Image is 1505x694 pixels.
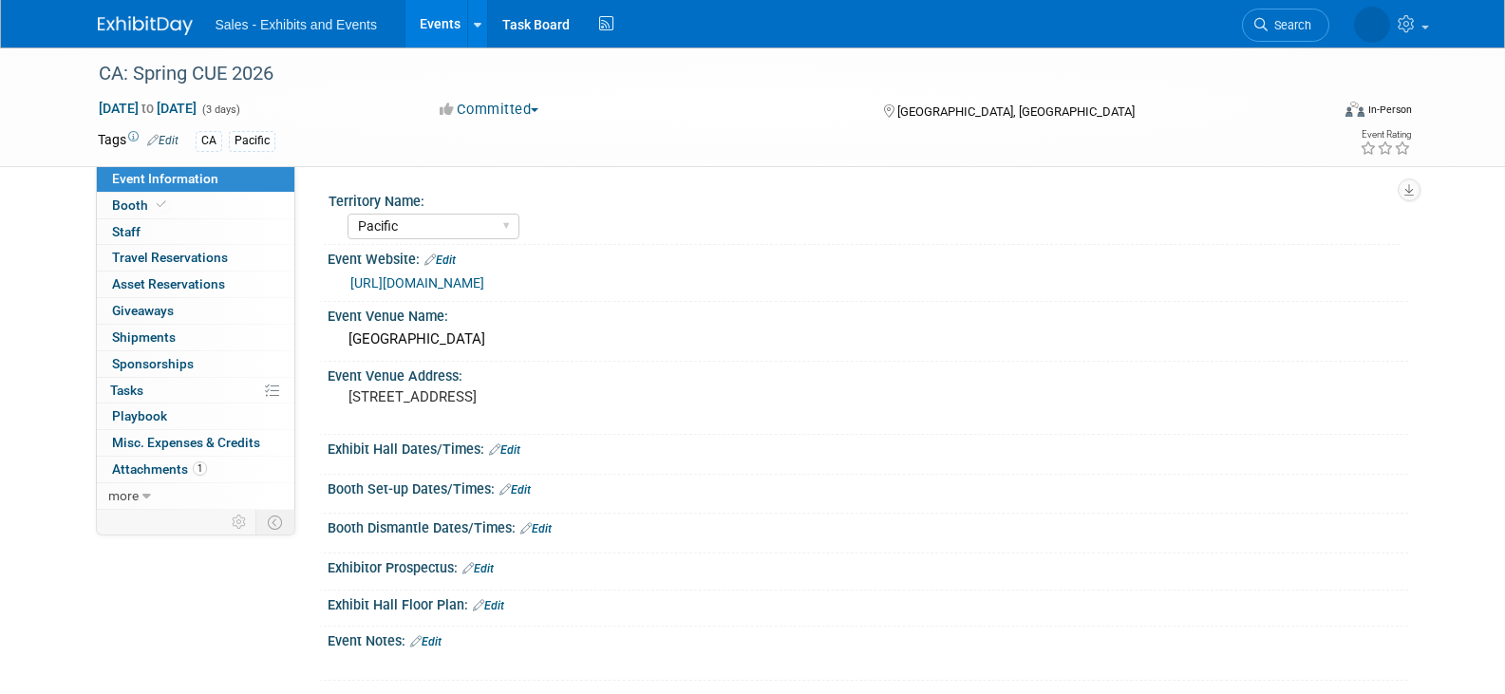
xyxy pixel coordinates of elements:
span: (3 days) [200,103,240,116]
span: Staff [112,224,141,239]
a: Shipments [97,325,294,350]
div: Territory Name: [329,187,1400,211]
a: Edit [424,253,456,267]
div: Event Format [1217,99,1413,127]
a: Tasks [97,378,294,403]
span: [GEOGRAPHIC_DATA], [GEOGRAPHIC_DATA] [897,104,1135,119]
span: Search [1268,18,1311,32]
span: Playbook [112,408,167,423]
div: Booth Dismantle Dates/Times: [328,514,1408,538]
td: Personalize Event Tab Strip [223,510,256,535]
div: Booth Set-up Dates/Times: [328,475,1408,499]
button: Committed [433,100,546,120]
a: Staff [97,219,294,245]
div: Event Website: [328,245,1408,270]
span: Misc. Expenses & Credits [112,435,260,450]
a: Search [1242,9,1329,42]
a: Giveaways [97,298,294,324]
a: Travel Reservations [97,245,294,271]
span: Sponsorships [112,356,194,371]
a: Event Information [97,166,294,192]
a: more [97,483,294,509]
span: Sales - Exhibits and Events [216,17,377,32]
span: Event Information [112,171,218,186]
div: Exhibit Hall Dates/Times: [328,435,1408,460]
div: Exhibitor Prospectus: [328,553,1408,578]
a: Asset Reservations [97,272,294,297]
a: Booth [97,193,294,218]
img: Format-Inperson.png [1345,102,1364,117]
span: Asset Reservations [112,276,225,291]
span: Travel Reservations [112,250,228,265]
a: Edit [473,599,504,612]
td: Tags [98,130,179,152]
a: Attachments1 [97,457,294,482]
div: Exhibit Hall Floor Plan: [328,591,1408,615]
i: Booth reservation complete [157,199,166,210]
div: [GEOGRAPHIC_DATA] [342,325,1394,354]
a: Sponsorships [97,351,294,377]
div: Event Notes: [328,627,1408,651]
a: Edit [489,443,520,457]
div: Event Venue Name: [328,302,1408,326]
a: Edit [499,483,531,497]
span: [DATE] [DATE] [98,100,198,117]
span: Attachments [112,461,207,477]
div: Event Venue Address: [328,362,1408,385]
img: ExhibitDay [98,16,193,35]
span: more [108,488,139,503]
pre: [STREET_ADDRESS] [348,388,757,405]
a: Edit [410,635,442,648]
span: Tasks [110,383,143,398]
div: CA [196,131,222,151]
a: Playbook [97,403,294,429]
span: Booth [112,197,170,213]
div: CA: Spring CUE 2026 [92,57,1301,91]
a: Misc. Expenses & Credits [97,430,294,456]
img: Juli Toles [1354,7,1390,43]
span: 1 [193,461,207,476]
a: Edit [520,522,552,535]
td: Toggle Event Tabs [255,510,294,535]
span: to [139,101,157,116]
div: Event Rating [1360,130,1411,140]
a: Edit [462,562,494,575]
a: Edit [147,134,179,147]
span: Giveaways [112,303,174,318]
div: Pacific [229,131,275,151]
span: Shipments [112,329,176,345]
div: In-Person [1367,103,1412,117]
a: [URL][DOMAIN_NAME] [350,275,484,291]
